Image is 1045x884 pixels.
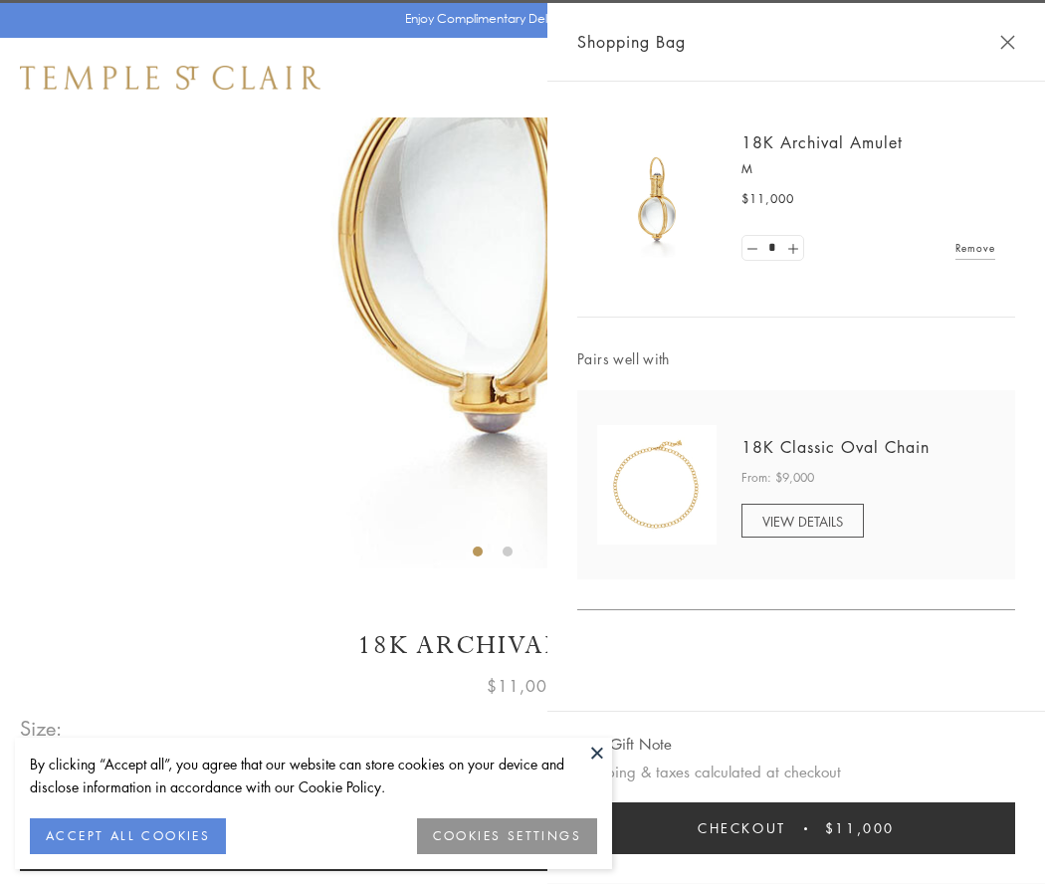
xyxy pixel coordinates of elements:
[30,753,597,798] div: By clicking “Accept all”, you agree that our website can store cookies on your device and disclos...
[741,159,995,179] p: M
[20,628,1025,663] h1: 18K Archival Amulet
[762,512,843,531] span: VIEW DETAILS
[577,29,686,55] span: Shopping Bag
[741,468,814,488] span: From: $9,000
[20,712,64,745] span: Size:
[577,760,1015,784] p: Shipping & taxes calculated at checkout
[417,818,597,854] button: COOKIES SETTINGS
[741,131,903,153] a: 18K Archival Amulet
[577,347,1015,370] span: Pairs well with
[741,436,930,458] a: 18K Classic Oval Chain
[30,818,226,854] button: ACCEPT ALL COOKIES
[782,236,802,261] a: Set quantity to 2
[577,732,672,757] button: Add Gift Note
[597,139,717,259] img: 18K Archival Amulet
[955,237,995,259] a: Remove
[405,9,631,29] p: Enjoy Complimentary Delivery & Returns
[698,817,786,839] span: Checkout
[742,236,762,261] a: Set quantity to 0
[825,817,895,839] span: $11,000
[487,673,558,699] span: $11,000
[597,425,717,545] img: N88865-OV18
[741,189,794,209] span: $11,000
[20,66,320,90] img: Temple St. Clair
[741,504,864,538] a: VIEW DETAILS
[1000,35,1015,50] button: Close Shopping Bag
[577,802,1015,854] button: Checkout $11,000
